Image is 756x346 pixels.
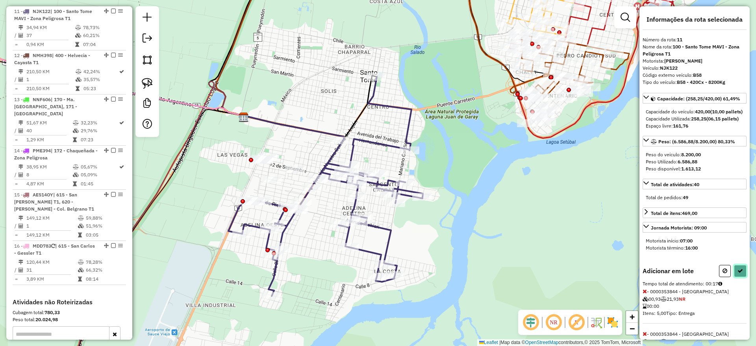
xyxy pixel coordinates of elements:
[643,267,694,275] h4: Adicionar em lote
[643,179,747,189] a: Total de atividades:40
[14,192,94,212] span: 15 -
[643,72,747,79] div: Código externo veículo:
[643,207,747,218] a: Total de itens:469,00
[85,214,123,222] td: 59,88%
[643,289,647,294] i: Excluir
[643,148,747,176] div: Peso: (6.586,88/8.200,00) 80,33%
[139,30,155,48] a: Exportar sessão
[26,85,75,93] td: 210,50 KM
[78,233,82,237] i: Tempo total em rota
[643,79,747,86] div: Tipo do veículo:
[33,52,52,58] span: NMH398
[118,148,123,153] em: Opções
[252,197,272,205] div: Atividade não roteirizada - CT SRL
[520,90,540,98] div: Atividade não roteirizada - BILIBIO BIALET VERONICA SELENE
[85,266,123,274] td: 66,32%
[33,192,53,198] span: AE514OY
[111,243,116,248] em: Finalizar rota
[658,139,735,144] span: Peso: (6.586,88/8.200,00) 80,33%
[13,316,126,323] div: Peso total:
[719,265,731,277] button: Cancelar (ESC)
[677,79,725,85] strong: B58 - 420Cx - 8200Kg
[646,108,743,115] div: Capacidade do veículo:
[678,159,697,165] strong: 6.586,88
[26,119,72,127] td: 51,67 KM
[646,165,743,172] div: Peso disponível:
[643,93,747,104] a: Capacidade: (258,25/420,00) 61,49%
[679,296,686,302] strong: NR
[479,340,498,345] a: Leaflet
[19,268,23,272] i: Total de Atividades
[240,196,260,204] div: Atividade não roteirizada - Scarel Yamila Betania
[19,165,23,169] i: Distância Total
[33,8,50,14] span: NJK122
[567,313,586,332] span: Exibir rótulo
[119,69,124,74] i: Rota otimizada
[14,180,18,188] td: =
[626,323,638,335] a: Zoom out
[73,165,79,169] i: % de utilização do peso
[528,113,547,120] div: Atividade não roteirizada - ESPIGARO ALAN EXEQUIEL
[119,165,124,169] i: Rota otimizada
[626,311,638,323] a: Zoom in
[73,181,77,186] i: Tempo total em rota
[573,89,593,97] div: Atividade não roteirizada - Franco Rodolfo Bautista
[527,109,547,117] div: Atividade não roteirizada - AGUERO BRISA ANAHI
[643,289,747,324] span: - 0000353844 - [GEOGRAPHIC_DATA]
[14,275,18,283] td: =
[646,152,701,157] span: Peso do veículo:
[104,243,109,248] em: Alterar sequência das rotas
[681,166,701,172] strong: 1.613,12
[14,136,18,144] td: =
[651,210,697,217] div: Total de itens:
[651,181,699,187] span: Total de atividades:
[522,87,542,95] div: Atividade não roteirizada - GIGLIOTTI FABIAN
[14,96,77,117] span: | 170 - Ma. [GEOGRAPHIC_DATA], 171 - [GEOGRAPHIC_DATA]
[581,83,600,91] div: Atividade não roteirizada - GIORIA MARIA IGNACIA
[104,148,109,153] em: Alterar sequência das rotas
[75,42,79,47] i: Tempo total em rota
[558,93,577,101] div: Atividade não roteirizada - CASCO MONICA NOEMI
[262,176,282,183] div: Atividade não roteirizada - CLAUDIA OLIVERA
[646,115,743,122] div: Capacidade Utilizada:
[73,137,77,142] i: Tempo total em rota
[643,281,718,287] span: Tempo total de atendimento: 00:17
[118,243,123,248] em: Opções
[75,33,81,38] i: % de utilização da cubagem
[571,86,591,94] div: Atividade não roteirizada - LO BELLO CESAR JAVIER
[13,298,126,306] h4: Atividades não Roteirizadas
[26,136,72,144] td: 1,29 KM
[14,85,18,93] td: =
[83,76,119,83] td: 35,57%
[142,54,153,65] img: Selecionar atividades - polígono
[83,31,122,39] td: 60,21%
[643,331,647,337] i: Excluir
[718,281,722,286] i: Tempo do cliente: 00:16 Tempo de atendimento: 00:01
[245,197,265,205] div: Atividade não roteirizada - VICINO CARMELO
[85,258,123,266] td: 78,28%
[14,41,18,48] td: =
[51,244,55,248] i: Veículo já utilizado nesta sessão
[19,216,23,220] i: Distância Total
[679,339,686,344] strong: NR
[14,8,92,21] span: 11 -
[14,127,18,135] td: /
[536,118,556,126] div: Atividade não roteirizada - SANCHEZ JUAN
[26,68,75,76] td: 210,50 KM
[643,43,747,57] div: Nome da rota:
[35,316,58,322] strong: 20.024,98
[26,266,78,274] td: 31
[73,128,79,133] i: % de utilização da cubagem
[590,316,602,329] img: Fluxo de ruas
[14,243,95,256] span: | 615 - San Carlos - Gessler T1
[525,340,559,345] a: OpenStreetMap
[651,224,707,231] div: Jornada Motorista: 09:00
[80,171,119,179] td: 05,09%
[646,244,743,252] div: Motorista término:
[80,127,119,135] td: 29,76%
[691,116,706,122] strong: 258,25
[547,93,566,101] div: Atividade não roteirizada - SCHEPKO JORGE ALBERTO
[646,158,743,165] div: Peso Utilizado:
[26,258,78,266] td: 120,44 KM
[643,57,747,65] div: Motorista:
